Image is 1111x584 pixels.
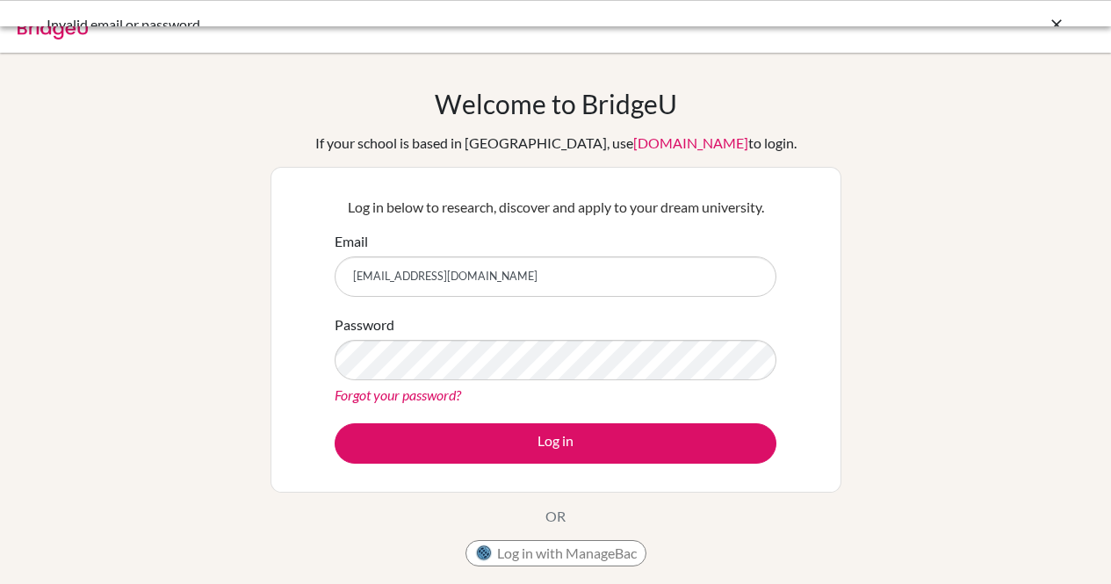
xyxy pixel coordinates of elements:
label: Email [335,231,368,252]
p: Log in below to research, discover and apply to your dream university. [335,197,776,218]
button: Log in [335,423,776,464]
a: Forgot your password? [335,386,461,403]
h1: Welcome to BridgeU [435,88,677,119]
div: Invalid email or password. [47,14,802,35]
button: Log in with ManageBac [465,540,646,566]
div: If your school is based in [GEOGRAPHIC_DATA], use to login. [315,133,797,154]
label: Password [335,314,394,335]
a: [DOMAIN_NAME] [633,134,748,151]
p: OR [545,506,566,527]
